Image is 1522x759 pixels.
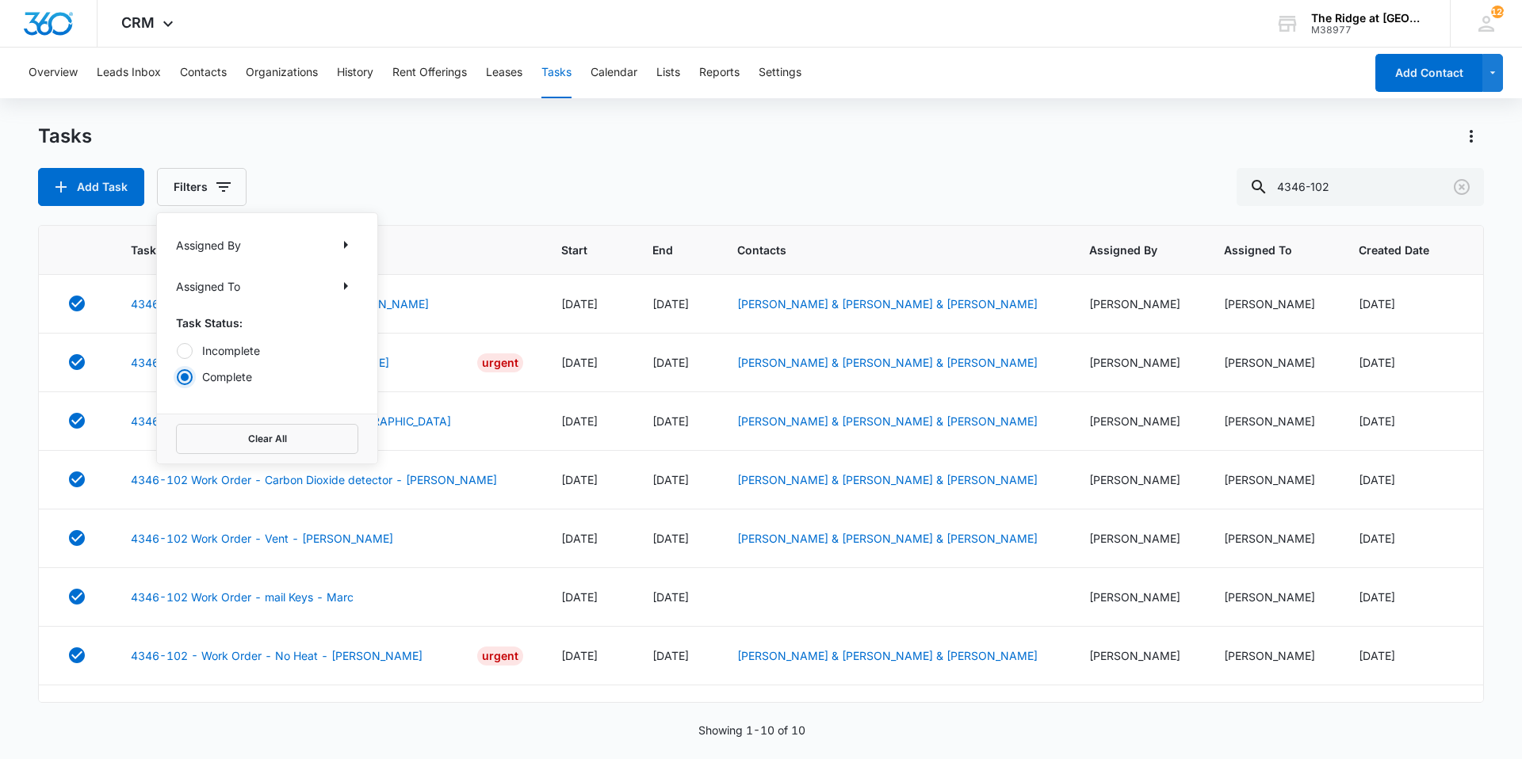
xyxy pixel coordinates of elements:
[1491,6,1504,18] span: 124
[561,356,598,369] span: [DATE]
[176,315,358,331] p: Task Status:
[541,48,572,98] button: Tasks
[1224,589,1321,605] div: [PERSON_NAME]
[1224,296,1321,312] div: [PERSON_NAME]
[652,590,689,604] span: [DATE]
[1359,242,1435,258] span: Created Date
[561,649,598,662] span: [DATE]
[591,48,637,98] button: Calendar
[1359,414,1395,428] span: [DATE]
[1311,12,1427,25] div: account name
[652,532,689,545] span: [DATE]
[561,242,591,258] span: Start
[477,646,523,666] div: Urgent
[652,297,689,311] span: [DATE]
[698,722,805,738] p: Showing 1-10 of 10
[1459,124,1484,149] button: Actions
[1224,242,1298,258] span: Assigned To
[561,414,598,428] span: [DATE]
[131,530,393,547] a: 4346-102 Work Order - Vent - [PERSON_NAME]
[652,473,689,486] span: [DATE]
[561,532,598,545] span: [DATE]
[1224,530,1321,547] div: [PERSON_NAME]
[759,48,801,98] button: Settings
[392,48,467,98] button: Rent Offerings
[1359,297,1395,311] span: [DATE]
[333,232,358,257] button: Show Assigned By filters
[1359,473,1395,486] span: [DATE]
[652,414,689,428] span: [DATE]
[737,356,1038,369] a: [PERSON_NAME] & [PERSON_NAME] & [PERSON_NAME]
[737,649,1038,662] a: [PERSON_NAME] & [PERSON_NAME] & [PERSON_NAME]
[1089,589,1186,605] div: [PERSON_NAME]
[1359,649,1395,662] span: [DATE]
[246,48,318,98] button: Organizations
[737,473,1038,486] a: [PERSON_NAME] & [PERSON_NAME] & [PERSON_NAME]
[737,532,1038,545] a: [PERSON_NAME] & [PERSON_NAME] & [PERSON_NAME]
[1224,647,1321,664] div: [PERSON_NAME]
[1089,242,1163,258] span: Assigned By
[699,48,740,98] button: Reports
[337,48,373,98] button: History
[131,589,354,605] a: 4346-102 Work Order - mail Keys - Marc
[97,48,161,98] button: Leads Inbox
[737,242,1029,258] span: Contacts
[1359,356,1395,369] span: [DATE]
[1089,471,1186,488] div: [PERSON_NAME]
[656,48,680,98] button: Lists
[1359,532,1395,545] span: [DATE]
[121,14,155,31] span: CRM
[333,273,358,299] button: Show Assigned To filters
[1089,354,1186,371] div: [PERSON_NAME]
[1237,168,1484,206] input: Search Tasks
[737,297,1038,311] a: [PERSON_NAME] & [PERSON_NAME] & [PERSON_NAME]
[1224,354,1321,371] div: [PERSON_NAME]
[652,242,676,258] span: End
[1089,647,1186,664] div: [PERSON_NAME]
[38,124,92,148] h1: Tasks
[1359,590,1395,604] span: [DATE]
[131,354,389,371] a: 4346-102 Work Order - A/C - [PERSON_NAME]
[157,168,247,206] button: Filters
[1089,530,1186,547] div: [PERSON_NAME]
[131,647,423,664] a: 4346-102 - Work Order - No Heat - [PERSON_NAME]
[1224,413,1321,429] div: [PERSON_NAME]
[652,356,689,369] span: [DATE]
[561,297,598,311] span: [DATE]
[737,414,1038,428] a: [PERSON_NAME] & [PERSON_NAME] & [PERSON_NAME]
[176,278,240,295] p: Assigned To
[131,471,497,488] a: 4346-102 Work Order - Carbon Dioxide detector - [PERSON_NAME]
[1224,471,1321,488] div: [PERSON_NAME]
[176,237,241,254] p: Assigned By
[176,368,358,385] label: Complete
[176,342,358,359] label: Incomplete
[29,48,78,98] button: Overview
[180,48,227,98] button: Contacts
[38,168,144,206] button: Add Task
[1089,296,1186,312] div: [PERSON_NAME]
[561,590,598,604] span: [DATE]
[477,353,523,372] div: Urgent
[1491,6,1504,18] div: notifications count
[131,413,451,429] a: 4346-102 Work Order - Dishwasher - [GEOGRAPHIC_DATA]
[176,424,358,454] button: Clear All
[131,296,429,312] a: 4346-102 Work Order - Dishwasher - [PERSON_NAME]
[1375,54,1482,92] button: Add Contact
[1449,174,1474,200] button: Clear
[486,48,522,98] button: Leases
[652,649,689,662] span: [DATE]
[1311,25,1427,36] div: account id
[1224,701,1321,718] div: [PERSON_NAME]
[561,473,598,486] span: [DATE]
[131,242,500,258] span: Task
[1089,413,1186,429] div: [PERSON_NAME]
